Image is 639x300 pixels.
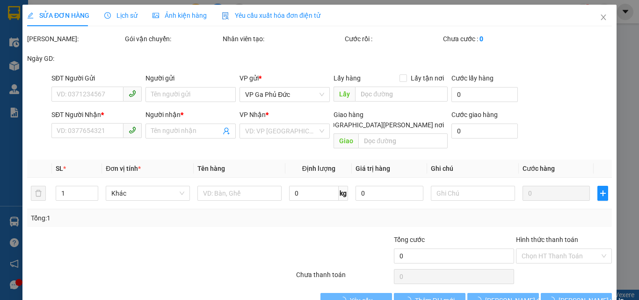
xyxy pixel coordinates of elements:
input: VD: Bàn, Ghế [197,186,282,201]
span: edit [27,12,34,19]
div: [PERSON_NAME]: [27,34,123,44]
span: VP Nhận [240,111,266,118]
label: Hình thức thanh toán [516,236,578,243]
input: Cước lấy hàng [451,87,518,102]
span: phone [129,126,136,134]
span: kg [339,186,348,201]
span: Đơn vị tính [106,165,141,172]
span: VP Ga Phủ Đức [245,88,324,102]
div: VP gửi [240,73,330,83]
span: Cước hàng [523,165,555,172]
button: Close [590,5,617,31]
b: 0 [479,35,483,43]
img: icon [222,12,229,20]
div: SĐT Người Nhận [51,110,142,120]
div: Tổng: 1 [31,213,247,223]
span: Giao [334,133,358,148]
input: Ghi Chú [431,186,515,201]
div: Chưa thanh toán [295,270,393,286]
span: phone [129,90,136,97]
span: Định lượng [302,165,335,172]
span: Tên hàng [197,165,225,172]
span: Khác [111,186,184,200]
div: Ngày GD: [27,53,123,64]
span: picture [152,12,159,19]
span: SL [56,165,63,172]
th: Ghi chú [427,160,519,178]
input: 0 [523,186,590,201]
span: clock-circle [104,12,111,19]
input: Cước giao hàng [451,124,518,139]
div: Chưa cước : [443,34,538,44]
span: Yêu cầu xuất hóa đơn điện tử [222,12,320,19]
label: Cước giao hàng [451,111,497,118]
span: [GEOGRAPHIC_DATA][PERSON_NAME] nơi [316,120,447,130]
button: plus [597,186,608,201]
span: Lấy tận nơi [407,73,447,83]
span: Lấy hàng [334,74,361,82]
span: Lịch sử [104,12,138,19]
div: Nhân viên tạo: [223,34,343,44]
div: Gói vận chuyển: [125,34,221,44]
span: close [600,14,607,21]
div: Người gửi [145,73,236,83]
input: Dọc đường [355,87,447,102]
span: plus [598,190,608,197]
label: Cước lấy hàng [451,74,493,82]
input: Dọc đường [358,133,447,148]
span: SỬA ĐƠN HÀNG [27,12,89,19]
span: Giao hàng [334,111,363,118]
button: delete [31,186,46,201]
span: user-add [223,127,230,135]
span: Lấy [334,87,355,102]
div: SĐT Người Gửi [51,73,142,83]
div: Cước rồi : [345,34,441,44]
span: Tổng cước [394,236,425,243]
span: Ảnh kiện hàng [152,12,207,19]
span: Giá trị hàng [356,165,390,172]
div: Người nhận [145,110,236,120]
